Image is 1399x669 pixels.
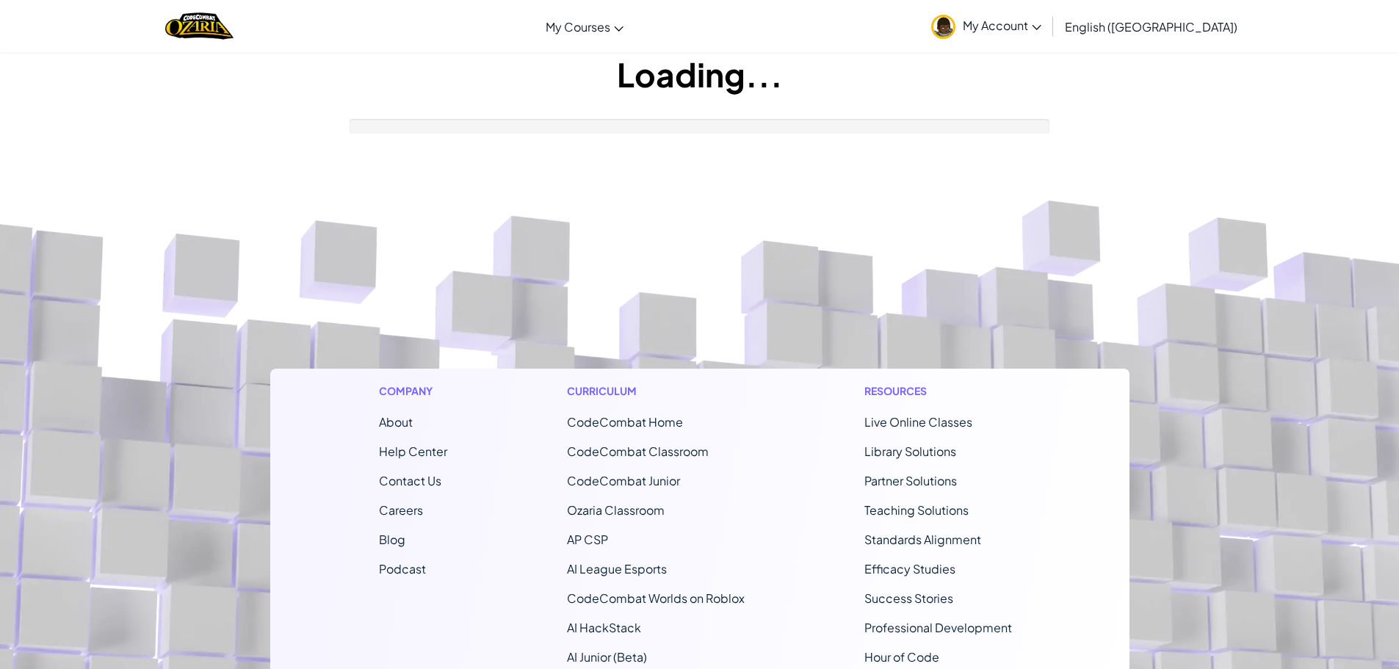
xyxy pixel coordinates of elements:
[864,502,969,518] a: Teaching Solutions
[546,19,610,35] span: My Courses
[924,3,1049,49] a: My Account
[864,473,957,488] a: Partner Solutions
[567,444,709,459] a: CodeCombat Classroom
[165,11,234,41] img: Home
[567,383,745,399] h1: Curriculum
[1058,7,1245,46] a: English ([GEOGRAPHIC_DATA])
[864,561,955,576] a: Efficacy Studies
[379,561,426,576] a: Podcast
[1065,19,1237,35] span: English ([GEOGRAPHIC_DATA])
[567,649,647,665] a: AI Junior (Beta)
[567,620,641,635] a: AI HackStack
[538,7,631,46] a: My Courses
[567,561,667,576] a: AI League Esports
[864,590,953,606] a: Success Stories
[379,383,447,399] h1: Company
[379,532,405,547] a: Blog
[379,444,447,459] a: Help Center
[931,15,955,39] img: avatar
[567,502,665,518] a: Ozaria Classroom
[864,649,939,665] a: Hour of Code
[864,414,972,430] a: Live Online Classes
[379,502,423,518] a: Careers
[864,383,1021,399] h1: Resources
[864,444,956,459] a: Library Solutions
[963,18,1041,33] span: My Account
[379,414,413,430] a: About
[567,590,745,606] a: CodeCombat Worlds on Roblox
[864,620,1012,635] a: Professional Development
[567,414,683,430] span: CodeCombat Home
[864,532,981,547] a: Standards Alignment
[567,532,608,547] a: AP CSP
[379,473,441,488] span: Contact Us
[165,11,234,41] a: Ozaria by CodeCombat logo
[567,473,680,488] a: CodeCombat Junior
